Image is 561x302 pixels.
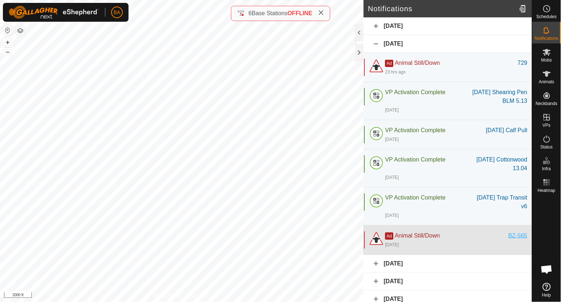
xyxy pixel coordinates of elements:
h2: Notifications [368,4,516,13]
span: Status [540,145,553,149]
div: [DATE] [364,35,532,53]
a: Privacy Policy [153,293,180,299]
img: Gallagher Logo [9,6,99,19]
div: [DATE] Trap Transit v6 [471,193,528,211]
button: + [3,38,12,47]
div: 729 [518,59,528,67]
span: Animal Still/Down [395,60,440,66]
div: [DATE] [364,255,532,273]
div: Open chat [536,259,558,280]
div: [DATE] Cottonwood 13.04 [471,155,528,173]
span: BA [114,9,121,16]
span: VP Activation Complete [385,194,446,201]
button: Map Layers [16,26,25,35]
div: BZ-565 [509,231,528,240]
span: Schedules [536,14,557,19]
div: [DATE] [385,242,399,248]
span: VPs [543,123,550,127]
span: OFFLINE [288,10,312,16]
span: Notifications [535,36,558,41]
span: Neckbands [536,101,557,106]
div: [DATE] [385,107,399,113]
span: Ad [385,232,394,240]
div: [DATE] [385,174,399,181]
span: Infra [542,167,551,171]
span: VP Activation Complete [385,156,446,163]
a: Contact Us [189,293,210,299]
a: Help [532,280,561,300]
span: VP Activation Complete [385,127,446,133]
span: Ad [385,60,394,67]
button: – [3,47,12,56]
div: [DATE] Shearing Pen BLM 5.13 [471,88,528,105]
div: [DATE] [385,136,399,143]
span: Base Stations [252,10,288,16]
span: 6 [248,10,252,16]
div: [DATE] [364,17,532,35]
div: [DATE] [364,273,532,290]
div: 23 hrs ago [385,69,406,75]
span: Heatmap [538,188,556,193]
button: Reset Map [3,26,12,35]
div: [DATE] [385,212,399,219]
span: Mobs [541,58,552,62]
span: Help [542,293,551,297]
span: Animal Still/Down [395,232,440,239]
div: [DATE] Calf Pull [486,126,528,135]
span: Animals [539,80,554,84]
span: VP Activation Complete [385,89,446,95]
